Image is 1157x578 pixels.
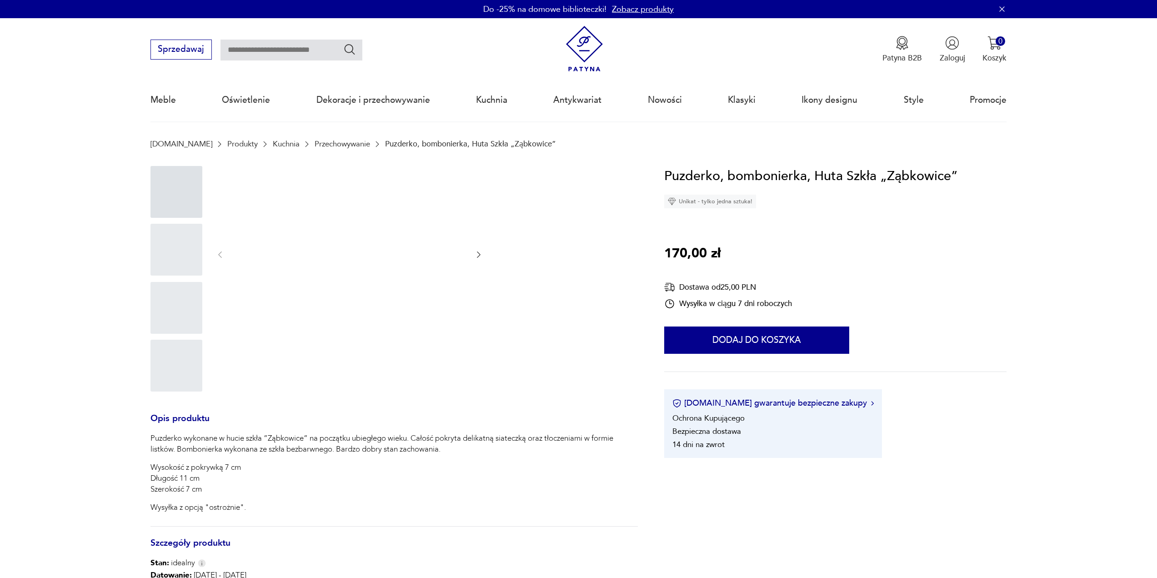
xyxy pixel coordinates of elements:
img: Ikona koszyka [987,36,1002,50]
a: Zobacz produkty [612,4,674,15]
div: 0 [996,36,1005,46]
h1: Puzderko, bombonierka, Huta Szkła „Ząbkowice” [664,166,958,187]
a: Sprzedawaj [150,46,212,54]
li: 14 dni na zwrot [672,439,725,450]
p: Zaloguj [940,53,965,63]
img: Ikona medalu [895,36,909,50]
button: Szukaj [343,43,356,56]
a: Przechowywanie [315,140,370,148]
div: Unikat - tylko jedna sztuka! [664,195,756,208]
button: 0Koszyk [982,36,1007,63]
img: Ikona certyfikatu [672,399,681,408]
p: Patyna B2B [882,53,922,63]
a: Promocje [970,79,1007,121]
a: Kuchnia [476,79,507,121]
img: Patyna - sklep z meblami i dekoracjami vintage [561,26,607,72]
p: Koszyk [982,53,1007,63]
a: Meble [150,79,176,121]
a: Oświetlenie [222,79,270,121]
li: Ochrona Kupującego [672,413,745,423]
b: Stan: [150,558,169,568]
img: Ikonka użytkownika [945,36,959,50]
div: Dostawa od 25,00 PLN [664,281,792,293]
a: Kuchnia [273,140,300,148]
img: Ikona strzałki w prawo [871,401,874,406]
a: [DOMAIN_NAME] [150,140,212,148]
a: Ikona medaluPatyna B2B [882,36,922,63]
p: Wysyłka z opcją "ostrożnie". [150,502,638,513]
img: Zdjęcie produktu Puzderko, bombonierka, Huta Szkła „Ząbkowice” [235,166,463,342]
p: Wysokość z pokrywką 7 cm Długość 11 cm Szerokość 7 cm [150,462,638,495]
img: Ikona diamentu [668,197,676,206]
p: Do -25% na domowe biblioteczki! [483,4,606,15]
a: Antykwariat [553,79,601,121]
img: Info icon [198,559,206,567]
h3: Szczegóły produktu [150,540,638,558]
a: Produkty [227,140,258,148]
a: Nowości [648,79,682,121]
img: Ikona dostawy [664,281,675,293]
a: Style [904,79,924,121]
a: Klasyki [728,79,756,121]
p: Puzderko, bombonierka, Huta Szkła „Ząbkowice” [385,140,556,148]
button: [DOMAIN_NAME] gwarantuje bezpieczne zakupy [672,397,874,409]
div: Wysyłka w ciągu 7 dni roboczych [664,298,792,309]
button: Patyna B2B [882,36,922,63]
h3: Opis produktu [150,415,638,433]
p: Puzderko wykonane w hucie szkła ”Ząbkowice” na początku ubiegłego wieku. Całość pokryta delikatną... [150,433,638,455]
button: Dodaj do koszyka [664,327,849,354]
button: Sprzedawaj [150,40,212,60]
button: Zaloguj [940,36,965,63]
span: idealny [150,558,195,568]
p: 170,00 zł [664,243,721,264]
a: Dekoracje i przechowywanie [316,79,430,121]
a: Ikony designu [801,79,857,121]
li: Bezpieczna dostawa [672,426,741,437]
